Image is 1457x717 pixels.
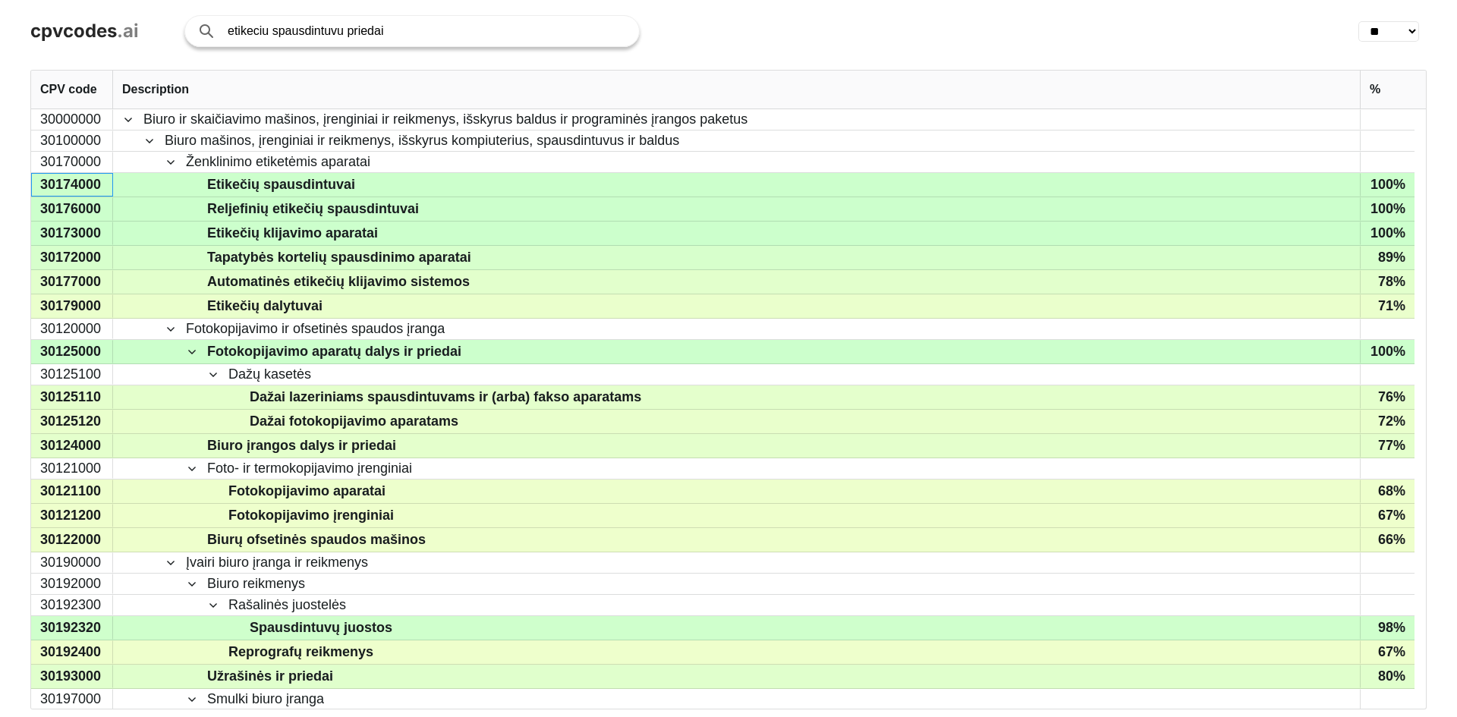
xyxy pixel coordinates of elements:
[1360,434,1415,458] div: 77%
[250,410,458,432] span: Dažai fotokopijavimo aparatams
[228,641,373,663] span: Reprografų reikmenys
[122,83,189,96] span: Description
[31,552,113,573] div: 30190000
[31,689,113,709] div: 30197000
[31,152,113,172] div: 30170000
[1360,665,1415,688] div: 80%
[31,458,113,479] div: 30121000
[31,385,113,409] div: 30125110
[40,83,97,96] span: CPV code
[30,20,117,42] span: cpvcodes
[228,505,394,527] span: Fotokopijavimo įrenginiai
[31,131,113,151] div: 30100000
[1360,270,1415,294] div: 78%
[207,341,461,363] span: Fotokopijavimo aparatų dalys ir priedai
[31,504,113,527] div: 30121200
[1370,83,1380,96] span: %
[31,616,113,640] div: 30192320
[31,434,113,458] div: 30124000
[207,574,305,593] span: Biuro reikmenys
[31,246,113,269] div: 30172000
[31,270,113,294] div: 30177000
[186,319,445,338] span: Fotokopijavimo ir ofsetinės spaudos įranga
[207,435,396,457] span: Biuro įrangos dalys ir priedai
[31,109,113,130] div: 30000000
[31,364,113,385] div: 30125100
[1360,616,1415,640] div: 98%
[207,459,412,478] span: Foto- ir termokopijavimo įrenginiai
[1360,173,1415,197] div: 100%
[1360,410,1415,433] div: 72%
[143,110,747,129] span: Biuro ir skaičiavimo mašinos, įrenginiai ir reikmenys, išskyrus baldus ir programinės įrangos pak...
[31,665,113,688] div: 30193000
[31,595,113,615] div: 30192300
[1360,340,1415,363] div: 100%
[250,617,392,639] span: Spausdintuvų juostos
[228,596,346,615] span: Rašalinės juostelės
[207,665,333,687] span: Užrašinės ir priedai
[117,20,139,42] span: .ai
[31,410,113,433] div: 30125120
[31,528,113,552] div: 30122000
[31,340,113,363] div: 30125000
[186,153,370,171] span: Ženklinimo etiketėmis aparatai
[1360,504,1415,527] div: 67%
[207,295,323,317] span: Etikečių dalytuvai
[1360,197,1415,221] div: 100%
[250,386,641,408] span: Dažai lazeriniams spausdintuvams ir (arba) fakso aparatams
[207,222,378,244] span: Etikečių klijavimo aparatai
[165,131,679,150] span: Biuro mašinos, įrenginiai ir reikmenys, išskyrus kompiuterius, spausdintuvus ir baldus
[31,173,113,197] div: 30174000
[207,247,471,269] span: Tapatybės kortelių spausdinimo aparatai
[31,222,113,245] div: 30173000
[31,294,113,318] div: 30179000
[1360,385,1415,409] div: 76%
[228,365,311,384] span: Dažų kasetės
[1360,528,1415,552] div: 66%
[186,553,368,572] span: Įvairi biuro įranga ir reikmenys
[207,271,470,293] span: Automatinės etikečių klijavimo sistemos
[1360,294,1415,318] div: 71%
[207,529,426,551] span: Biurų ofsetinės spaudos mašinos
[31,197,113,221] div: 30176000
[31,480,113,503] div: 30121100
[1360,480,1415,503] div: 68%
[207,174,355,196] span: Etikečių spausdintuvai
[30,20,139,42] a: cpvcodes.ai
[228,480,385,502] span: Fotokopijavimo aparatai
[207,198,419,220] span: Reljefinių etikečių spausdintuvai
[31,319,113,339] div: 30120000
[1360,640,1415,664] div: 67%
[31,640,113,664] div: 30192400
[228,16,624,46] input: Search products or services...
[1360,246,1415,269] div: 89%
[207,690,324,709] span: Smulki biuro įranga
[1360,222,1415,245] div: 100%
[31,574,113,594] div: 30192000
